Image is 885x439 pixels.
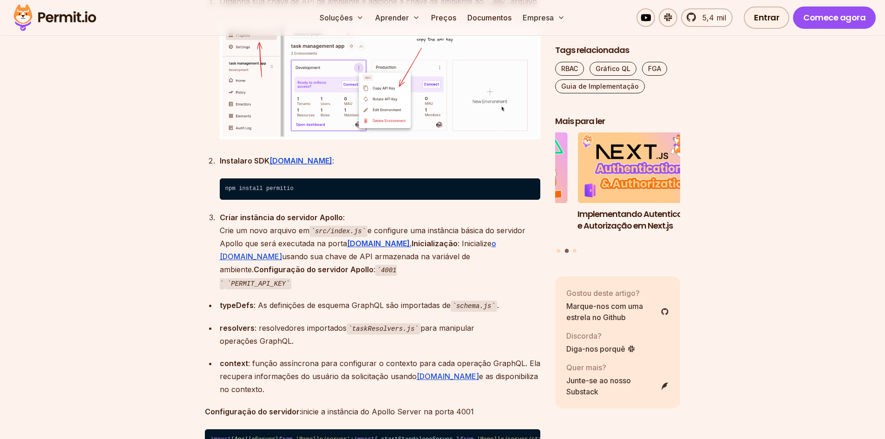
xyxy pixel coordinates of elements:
[523,13,554,22] font: Empresa
[451,301,497,312] code: schema.js
[431,13,456,22] font: Preços
[702,13,726,22] font: 5,4 mil
[225,278,291,289] code: PERMIT_API_KEY
[220,226,526,249] font: e configure uma instância básica do servidor Apollo que será executada na porta
[577,133,703,203] img: Implementando Autenticação e Autorização em Next.js
[566,301,669,323] a: Marque-nos com uma estrela no Github
[754,12,779,23] font: Entrar
[555,133,681,255] div: Postagens
[316,8,367,27] button: Soluções
[561,65,578,72] font: RBAC
[519,8,569,27] button: Empresa
[555,62,584,76] a: RBAC
[347,239,412,248] a: [DOMAIN_NAME].
[220,265,397,289] code: 4001
[9,2,100,33] img: Logotipo da permissão
[255,323,347,333] font: : resolvedores importados
[220,156,248,165] font: Instalar
[220,359,248,368] font: context
[254,301,451,310] font: : As definições de esquema GraphQL são importadas de
[555,115,605,127] font: Mais para ler
[555,44,629,56] font: Tags relacionadas
[577,133,703,243] a: Implementando Autenticação e Autorização em Next.jsImplementando Autenticação e Autorização em Ne...
[596,65,630,72] font: Gráfico QL
[248,156,269,165] font: o SDK
[220,301,254,310] font: typeDefs
[220,323,255,333] font: resolvers
[220,213,343,222] font: Criar instância do servidor Apollo
[458,239,492,248] font: : Inicialize
[648,65,661,72] font: FGA
[642,62,667,76] a: FGA
[347,323,420,334] code: taskResolvers.js
[744,7,789,29] a: Entrar
[269,156,332,165] a: [DOMAIN_NAME]
[220,359,540,381] font: : função assíncrona para configurar o contexto para cada operação GraphQL. Ela recupera informaçõ...
[681,8,733,27] a: 5,4 mil
[427,8,460,27] a: Preços
[561,82,639,90] font: Guia de Implementação
[302,407,474,416] font: inicie a instância do Apollo Server na porta 4001
[320,13,353,22] font: Soluções
[220,178,540,200] code: npm install permitio
[590,62,636,76] a: Gráfico QL
[467,13,511,22] font: Documentos
[564,249,569,253] button: Vá para o slide 2
[566,375,669,397] a: Junte-se ao nosso Substack
[803,12,865,23] font: Comece agora
[371,8,424,27] button: Aprender
[577,208,698,231] font: Implementando Autenticação e Autorização em Next.js
[497,301,499,310] font: .
[417,372,479,381] a: [DOMAIN_NAME]
[464,8,515,27] a: Documentos
[412,239,458,248] font: Inicialização
[557,249,560,253] button: Ir para o slide 1
[573,249,577,253] button: Vá para o slide 3
[252,265,254,274] font: .
[793,7,876,29] a: Comece agora
[220,252,470,274] font: usando sua chave de API armazenada na variável de ambiente
[555,79,645,93] a: Guia de Implementação
[375,13,409,22] font: Aprender
[309,226,368,237] code: src/index.js
[254,265,374,274] font: Configuração do servidor Apollo
[442,133,568,243] li: 1 de 3
[577,133,703,243] li: 2 de 3
[566,331,602,341] font: Discorda?
[566,343,636,354] a: Diga-nos porquê
[374,265,375,274] font: :
[332,156,334,165] font: :
[343,213,345,222] font: :
[220,23,540,139] img: gráfico_ql_copyenv.png
[566,363,606,372] font: Quer mais?
[566,288,640,298] font: Gostou deste artigo?
[205,407,302,416] font: Configuração do servidor:
[220,226,309,235] font: Crie um novo arquivo em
